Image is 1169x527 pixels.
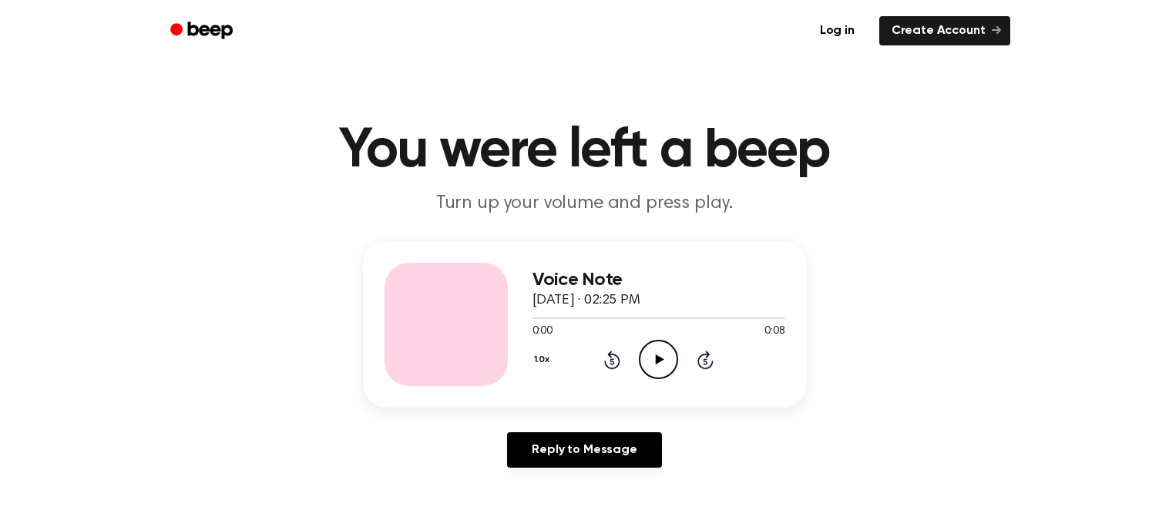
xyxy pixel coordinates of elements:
[160,16,247,46] a: Beep
[805,13,870,49] a: Log in
[289,191,881,217] p: Turn up your volume and press play.
[879,16,1010,45] a: Create Account
[532,324,553,340] span: 0:00
[532,347,556,373] button: 1.0x
[532,270,785,290] h3: Voice Note
[764,324,784,340] span: 0:08
[532,294,640,307] span: [DATE] · 02:25 PM
[190,123,979,179] h1: You were left a beep
[507,432,661,468] a: Reply to Message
